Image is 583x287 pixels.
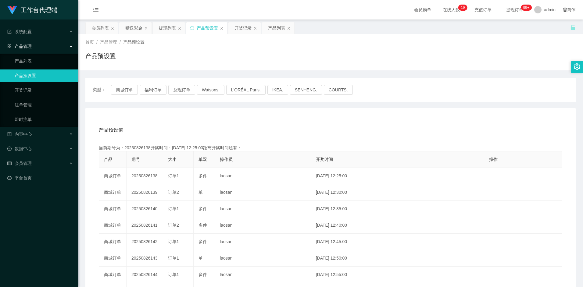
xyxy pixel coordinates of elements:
span: 数据中心 [7,146,32,151]
div: 提现列表 [159,22,176,34]
span: 操作 [489,157,498,162]
a: 产品列表 [15,55,73,67]
i: 图标: close [253,27,257,30]
i: 图标: profile [7,132,12,136]
td: 商城订单 [99,168,127,184]
td: [DATE] 12:50:00 [311,250,484,267]
span: 单双 [199,157,207,162]
span: 产品管理 [7,44,32,49]
a: 开奖记录 [15,84,73,96]
sup: 964 [521,5,532,11]
button: 商城订单 [111,85,138,95]
span: 类型： [93,85,111,95]
td: laosan [215,267,311,283]
span: 充值订单 [471,8,495,12]
td: laosan [215,201,311,217]
td: 20250826144 [127,267,163,283]
i: 图标: form [7,30,12,34]
td: 商城订单 [99,184,127,201]
span: 在线人数 [440,8,463,12]
span: / [96,40,98,44]
p: 1 [461,5,463,11]
td: laosan [215,250,311,267]
span: 产品 [104,157,113,162]
td: [DATE] 12:30:00 [311,184,484,201]
h1: 工作台代理端 [21,0,57,20]
td: laosan [215,234,311,250]
span: / [120,40,121,44]
div: 产品预设置 [197,22,218,34]
button: 福利订单 [140,85,166,95]
span: 操作员 [220,157,233,162]
span: 产品预设置 [123,40,145,44]
i: 图标: sync [190,26,194,30]
img: logo.9652507e.png [7,6,17,15]
button: COURTS. [324,85,353,95]
span: 期号 [131,157,140,162]
td: 商城订单 [99,267,127,283]
i: 图标: close [220,27,224,30]
span: 大小 [168,157,177,162]
i: 图标: check-circle-o [7,147,12,151]
td: 20250826140 [127,201,163,217]
i: 图标: close [178,27,181,30]
td: 商城订单 [99,217,127,234]
div: 当前期号为：20250826138开奖时间：[DATE] 12:25:00距离开奖时间还有： [99,145,562,151]
td: 20250826142 [127,234,163,250]
p: 9 [463,5,465,11]
span: 订单1 [168,239,179,244]
span: 订单1 [168,256,179,260]
td: 20250826141 [127,217,163,234]
div: 赠送彩金 [125,22,142,34]
td: 商城订单 [99,201,127,217]
span: 首页 [85,40,94,44]
span: 单 [199,256,203,260]
i: 图标: setting [574,63,580,70]
td: 20250826138 [127,168,163,184]
span: 订单1 [168,272,179,277]
i: 图标: close [111,27,114,30]
td: [DATE] 12:45:00 [311,234,484,250]
span: 产品管理 [100,40,117,44]
span: 多件 [199,239,207,244]
td: laosan [215,168,311,184]
button: Watsons. [197,85,224,95]
span: 订单2 [168,190,179,195]
span: 系统配置 [7,29,32,34]
span: 订单1 [168,206,179,211]
td: [DATE] 12:55:00 [311,267,484,283]
span: 开奖时间 [316,157,333,162]
button: SENHENG. [290,85,322,95]
span: 订单2 [168,223,179,228]
td: [DATE] 12:40:00 [311,217,484,234]
td: [DATE] 12:25:00 [311,168,484,184]
span: 订单1 [168,173,179,178]
span: 多件 [199,223,207,228]
span: 多件 [199,272,207,277]
button: L'ORÉAL Paris. [226,85,266,95]
i: 图标: close [287,27,291,30]
td: laosan [215,217,311,234]
i: 图标: close [144,27,148,30]
td: 20250826139 [127,184,163,201]
span: 会员管理 [7,161,32,166]
span: 多件 [199,173,207,178]
td: 商城订单 [99,250,127,267]
button: 兑现订单 [168,85,195,95]
span: 内容中心 [7,132,32,136]
a: 即时注单 [15,113,73,126]
td: 商城订单 [99,234,127,250]
a: 图标: dashboard平台首页 [7,172,73,184]
i: 图标: menu-fold [85,0,106,20]
div: 产品列表 [268,22,285,34]
span: 单 [199,190,203,195]
i: 图标: global [563,8,567,12]
i: 图标: table [7,161,12,165]
a: 注单管理 [15,99,73,111]
td: laosan [215,184,311,201]
td: 20250826143 [127,250,163,267]
a: 工作台代理端 [7,7,57,12]
sup: 19 [458,5,467,11]
i: 图标: unlock [570,25,576,30]
button: IKEA. [267,85,288,95]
